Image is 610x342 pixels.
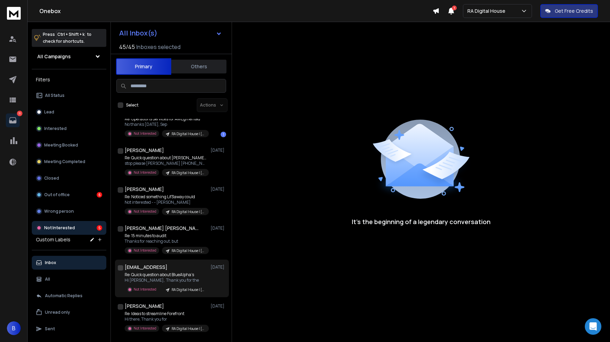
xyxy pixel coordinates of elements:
button: All Inbox(s) [114,26,227,40]
p: Wrong person [44,209,74,214]
p: RA Digital House | [DATE] [172,131,205,137]
span: 45 / 45 [119,43,135,51]
p: Lead [44,109,54,115]
div: Open Intercom Messenger [585,318,601,335]
h3: Inboxes selected [136,43,181,51]
p: RA Digital House | [DATE] [172,326,205,331]
p: Re: Noticed something Lif3away could [125,194,207,200]
button: Unread only [32,305,106,319]
p: Re: Quick question about [PERSON_NAME]’s [125,155,207,161]
p: [DATE] [211,187,226,192]
p: Not Interested [134,131,156,136]
p: It’s the beginning of a legendary conversation [352,217,491,227]
button: Meeting Booked [32,138,106,152]
h1: [PERSON_NAME] [PERSON_NAME] [125,225,201,232]
p: Not Interested [44,225,75,231]
p: Not Interested [134,248,156,253]
p: [DATE] [211,264,226,270]
p: Sent [45,326,55,332]
h3: Filters [32,75,106,84]
p: [DATE] [211,225,226,231]
p: Re: Quick question about BlueAlpha’s [125,272,207,278]
p: Not Interested [134,326,156,331]
span: Ctrl + Shift + k [56,30,86,38]
p: Not Interested [134,287,156,292]
p: Closed [44,175,59,181]
h1: [PERSON_NAME] [125,186,164,193]
img: logo [7,7,21,20]
p: RA Digital House | [DATE] [172,248,205,253]
p: Meeting Booked [44,142,78,148]
p: Not interested - - [PERSON_NAME] [125,200,207,205]
p: Automatic Replies [45,293,83,299]
p: Out of office [44,192,70,198]
h1: Onebox [39,7,433,15]
p: RA Digital House [467,8,508,14]
p: Meeting Completed [44,159,85,164]
h1: [EMAIL_ADDRESS] [125,264,167,271]
p: Thanks for reaching out, but [125,239,207,244]
h1: All Inbox(s) [119,30,157,37]
button: Out of office6 [32,188,106,202]
button: Primary [116,58,171,75]
button: Get Free Credits [540,4,598,18]
button: Closed [32,171,106,185]
p: [DATE] [211,303,226,309]
label: Select [126,102,138,108]
button: Automatic Replies [32,289,106,303]
button: Meeting Completed [32,155,106,169]
p: All [45,276,50,282]
p: Interested [44,126,67,131]
p: Press to check for shortcuts. [43,31,91,45]
p: No thanks [DATE], Sep [125,122,207,127]
span: 1 [452,6,457,10]
button: B [7,321,21,335]
button: All Status [32,89,106,102]
p: [DATE] [211,148,226,153]
p: Re: 15 minutes to audit [125,233,207,239]
p: All Status [45,93,65,98]
p: Hi there, Thank you for [125,316,207,322]
button: All [32,272,106,286]
p: RA Digital House | [DATE] [172,287,205,292]
h1: All Campaigns [37,53,71,60]
button: Wrong person [32,204,106,218]
button: All Campaigns [32,50,106,63]
button: Not Interested5 [32,221,106,235]
p: Unread only [45,310,70,315]
p: RA Digital House | [DATE] [172,209,205,214]
p: Re: Ideas to streamline Forefront [125,311,207,316]
a: 11 [6,113,20,127]
button: Sent [32,322,106,336]
div: 6 [97,192,102,198]
button: Inbox [32,256,106,270]
button: Lead [32,105,106,119]
p: Hi [PERSON_NAME], Thank you for the [125,278,207,283]
div: 1 [221,132,226,137]
p: Re: Operations Services for AWEgmented [125,116,207,122]
h3: Custom Labels [36,236,70,243]
div: 5 [97,225,102,231]
p: Inbox [45,260,56,265]
p: Not Interested [134,170,156,175]
h1: [PERSON_NAME] [125,303,164,310]
p: Get Free Credits [555,8,593,14]
h1: [PERSON_NAME] [125,147,164,154]
button: Others [171,59,226,74]
p: RA Digital House | [DATE] [172,170,205,175]
p: stop please [PERSON_NAME] [PHONE_NUMBER] [125,161,207,166]
button: Interested [32,122,106,135]
p: Not Interested [134,209,156,214]
p: 11 [17,111,22,116]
